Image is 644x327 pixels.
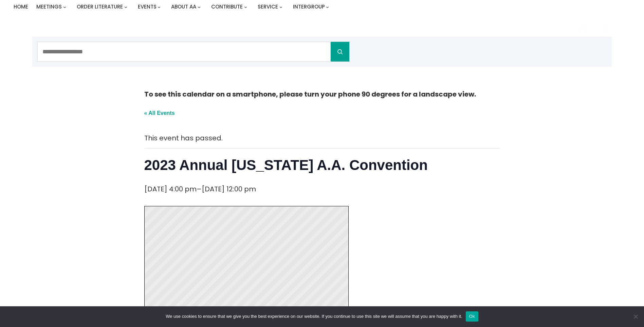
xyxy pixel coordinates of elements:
[144,184,197,194] span: [DATE] 4:00 pm
[331,42,349,62] button: Search
[202,184,256,194] span: [DATE] 12:00 pm
[198,5,201,8] button: About AA submenu
[258,3,278,10] span: Service
[293,2,325,12] a: Intergroup
[14,3,28,10] span: Home
[14,2,28,12] a: Home
[599,22,612,35] button: 0 items in cart
[144,132,500,144] li: This event has passed.
[138,2,157,12] a: Events
[77,3,123,10] span: Order Literature
[211,3,243,10] span: Contribute
[258,2,278,12] a: Service
[466,311,478,322] button: Ok
[144,183,256,195] div: –
[574,20,591,37] a: Login
[293,3,325,10] span: Intergroup
[244,5,247,8] button: Contribute submenu
[632,313,639,320] span: No
[144,110,175,116] a: « All Events
[171,2,196,12] a: About AA
[63,5,66,8] button: Meetings submenu
[144,155,500,175] h1: 2023 Annual [US_STATE] A.A. Convention
[144,89,476,99] strong: To see this calendar on a smartphone, please turn your phone 90 degrees for a landscape view.
[279,5,282,8] button: Service submenu
[211,2,243,12] a: Contribute
[171,3,196,10] span: About AA
[138,3,157,10] span: Events
[166,313,462,320] span: We use cookies to ensure that we give you the best experience on our website. If you continue to ...
[14,2,331,12] nav: Intergroup
[36,3,62,10] span: Meetings
[36,2,62,12] a: Meetings
[326,5,329,8] button: Intergroup submenu
[158,5,161,8] button: Events submenu
[124,5,127,8] button: Order Literature submenu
